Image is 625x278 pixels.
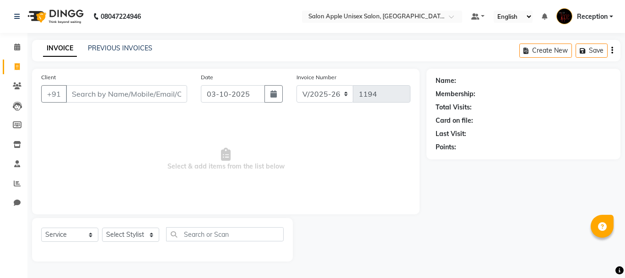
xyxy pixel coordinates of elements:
img: logo [23,4,86,29]
div: Card on file: [436,116,473,125]
button: Save [576,44,608,58]
a: INVOICE [43,40,77,57]
div: Membership: [436,89,475,99]
label: Client [41,73,56,82]
span: Reception [577,12,608,22]
div: Total Visits: [436,103,472,112]
div: Name: [436,76,456,86]
img: Reception [556,8,572,24]
button: Create New [519,44,572,58]
label: Date [201,73,213,82]
div: Points: [436,142,456,152]
iframe: chat widget [587,241,616,269]
div: Last Visit: [436,129,466,139]
b: 08047224946 [101,4,141,29]
label: Invoice Number [296,73,336,82]
input: Search or Scan [166,227,284,241]
span: Select & add items from the list below [41,114,410,205]
button: +91 [41,85,67,103]
a: PREVIOUS INVOICES [88,44,152,52]
input: Search by Name/Mobile/Email/Code [66,85,187,103]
